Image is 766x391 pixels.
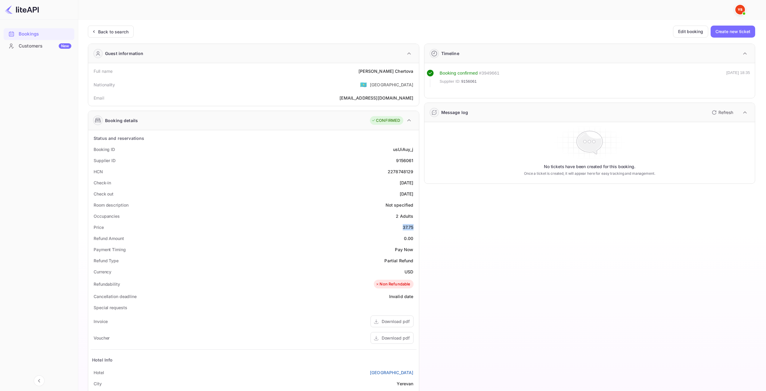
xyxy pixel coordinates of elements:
button: Create new ticket [711,26,755,38]
ya-tr-span: Yerevan [397,381,413,386]
ya-tr-span: Price [94,225,104,230]
ya-tr-span: Booking [440,70,456,75]
ya-tr-span: Partial Refund [384,258,413,263]
ya-tr-span: Back to search [98,29,129,34]
span: United States [360,79,367,90]
div: [DATE] [400,191,414,197]
ya-tr-span: Booking details [105,117,138,124]
a: [GEOGRAPHIC_DATA] [370,369,414,376]
ya-tr-span: Voucher [94,335,110,340]
ya-tr-span: Download pdf [382,335,410,340]
ya-tr-span: Nationality [94,82,115,87]
ya-tr-span: USD [405,269,413,274]
ya-tr-span: [PERSON_NAME] [358,69,394,74]
ya-tr-span: Room description [94,202,128,208]
div: 37.75 [403,224,414,230]
ya-tr-span: City [94,381,102,386]
ya-tr-span: 2 [396,214,399,219]
ya-tr-span: Email [94,95,104,100]
ya-tr-span: Once a ticket is created, it will appear here for easy tracking and management. [524,171,655,176]
ya-tr-span: Hotel Info [92,357,113,362]
ya-tr-span: Cancellation deadline [94,294,137,299]
div: Bookings [4,28,74,40]
ya-tr-span: Pay Now [395,247,413,252]
ya-tr-span: Special requests [94,305,127,310]
img: Yandex Support [735,5,745,14]
ya-tr-span: Full name [94,69,113,74]
div: 9156061 [396,157,413,164]
ya-tr-span: Invalid date [389,294,414,299]
ya-tr-span: Create new ticket [715,28,750,35]
ya-tr-span: Check-in [94,180,111,185]
ya-tr-span: Booking ID [94,147,115,152]
button: Collapse navigation [34,375,45,386]
ya-tr-span: Message log [441,110,468,115]
ya-tr-span: Hotel [94,370,104,375]
ya-tr-span: Supplier ID [94,158,116,163]
ya-tr-span: HCN [94,169,103,174]
div: CustomersNew [4,40,74,52]
ya-tr-span: Check out [94,191,113,196]
ya-tr-span: Refresh [718,110,733,115]
div: [DATE] [400,180,414,186]
a: Bookings [4,28,74,39]
ya-tr-span: Bookings [19,31,39,38]
button: Edit booking [673,26,708,38]
ya-tr-span: Occupancies [94,214,120,219]
ya-tr-span: Edit booking [678,28,703,35]
ya-tr-span: confirmed [457,70,478,75]
ya-tr-span: Chertova [395,69,413,74]
ya-tr-span: 🇰🇿 [360,81,367,88]
div: 2278748129 [388,168,414,175]
ya-tr-span: Refundability [94,282,120,287]
img: LiteAPI logo [5,5,39,14]
ya-tr-span: Guest information [105,50,144,57]
ya-tr-span: Adults [400,214,414,219]
ya-tr-span: No tickets have been created for this booking. [544,164,635,170]
ya-tr-span: [GEOGRAPHIC_DATA] [370,370,414,375]
ya-tr-span: [EMAIL_ADDRESS][DOMAIN_NAME] [340,95,413,100]
ya-tr-span: Refund Amount [94,236,124,241]
ya-tr-span: CONFIRMED [376,118,400,124]
button: Refresh [708,108,736,117]
div: 0.00 [404,235,414,242]
ya-tr-span: 9156061 [461,79,477,84]
ya-tr-span: Refund Type [94,258,119,263]
ya-tr-span: Payment Timing [94,247,126,252]
ya-tr-span: Not specified [386,202,414,208]
ya-tr-span: Invoice [94,319,108,324]
ya-tr-span: Download pdf [382,319,410,324]
a: CustomersNew [4,40,74,51]
ya-tr-span: [DATE] 18:35 [726,70,750,75]
ya-tr-span: [GEOGRAPHIC_DATA] [370,82,414,87]
ya-tr-span: New [61,44,69,48]
ya-tr-span: Supplier ID: [440,79,461,84]
ya-tr-span: Timeline [441,51,459,56]
ya-tr-span: Currency [94,269,111,274]
div: # 3949661 [479,70,499,77]
ya-tr-span: usUiAuy_j [393,147,413,152]
ya-tr-span: Customers [19,43,42,50]
ya-tr-span: Non Refundable [380,281,410,287]
ya-tr-span: Status and reservations [94,136,144,141]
